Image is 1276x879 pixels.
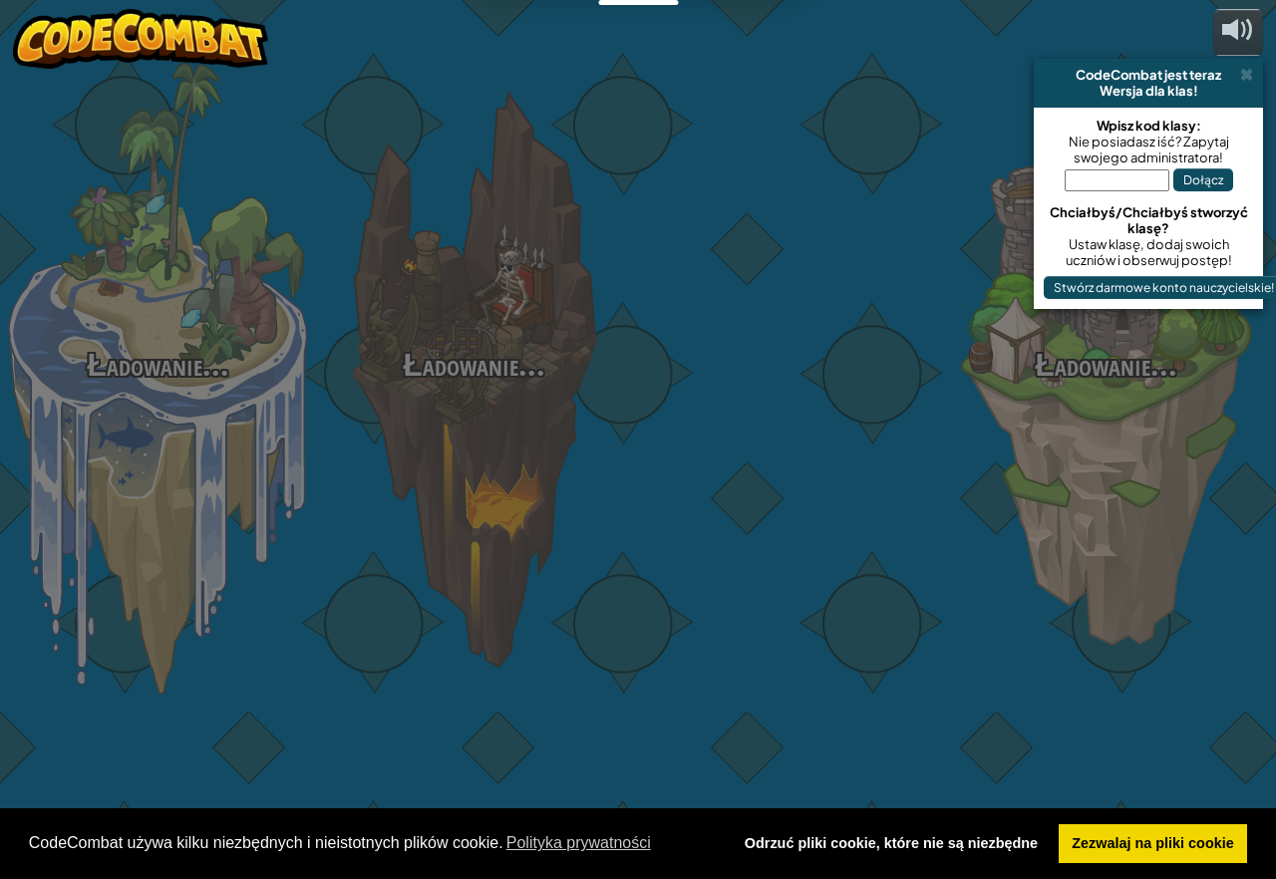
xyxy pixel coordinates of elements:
a: odrzuć pliki cookie [731,824,1051,864]
a: dowiedz się więcej o plikach cookie [503,828,654,858]
font: CodeCombat używa kilku niezbędnych i nieistotnych plików cookie. [29,834,503,851]
font: Polityka prywatności [506,834,651,851]
a: zezwól na pliki cookie [1059,824,1247,864]
font: Zezwalaj na pliki cookie [1072,835,1233,851]
font: Odrzuć pliki cookie, które nie są niezbędne [745,835,1038,851]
